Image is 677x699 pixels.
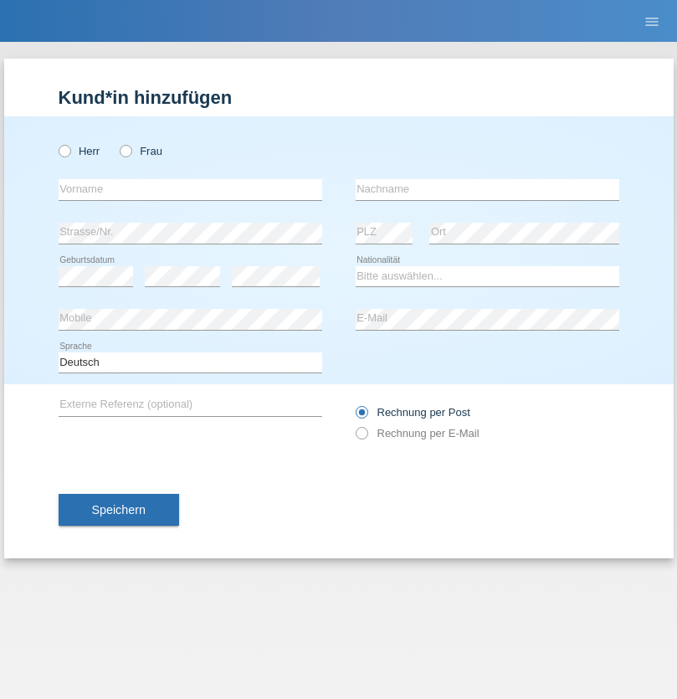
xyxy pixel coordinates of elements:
button: Speichern [59,494,179,526]
input: Herr [59,145,69,156]
input: Frau [120,145,131,156]
i: menu [644,13,660,30]
label: Rechnung per E-Mail [356,427,480,439]
h1: Kund*in hinzufügen [59,87,619,108]
label: Frau [120,145,162,157]
input: Rechnung per E-Mail [356,427,367,448]
span: Speichern [92,503,146,517]
label: Rechnung per Post [356,406,470,419]
input: Rechnung per Post [356,406,367,427]
label: Herr [59,145,100,157]
a: menu [635,16,669,26]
